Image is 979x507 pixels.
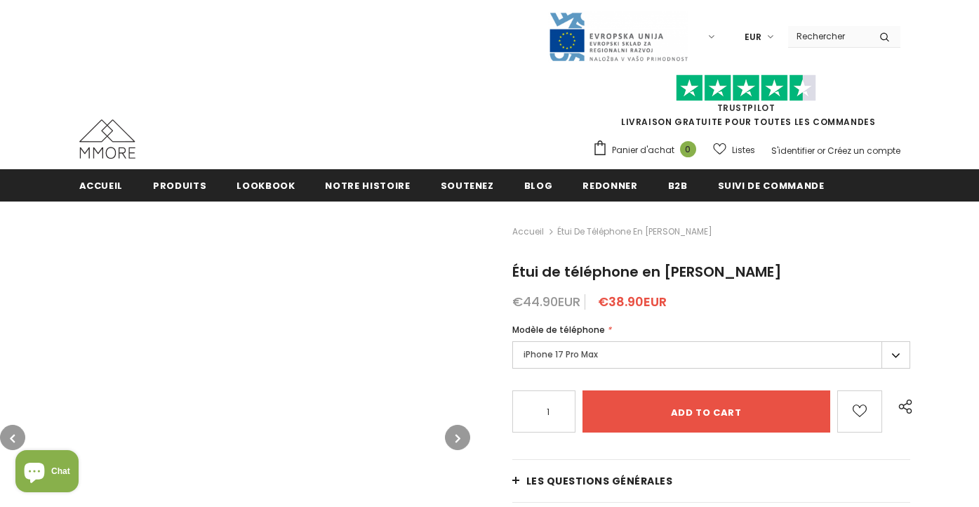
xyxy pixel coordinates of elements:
[237,179,295,192] span: Lookbook
[680,141,696,157] span: 0
[441,169,494,201] a: soutenez
[79,119,135,159] img: Cas MMORE
[237,169,295,201] a: Lookbook
[668,179,688,192] span: B2B
[153,169,206,201] a: Produits
[512,324,605,336] span: Modèle de téléphone
[153,179,206,192] span: Produits
[582,169,637,201] a: Redonner
[512,460,911,502] a: Les questions générales
[676,74,816,102] img: Faites confiance aux étoiles pilotes
[79,179,124,192] span: Accueil
[512,341,911,369] label: iPhone 17 Pro Max
[788,26,869,46] input: Search Site
[592,81,900,128] span: LIVRAISON GRATUITE POUR TOUTES LES COMMANDES
[524,169,553,201] a: Blog
[557,223,712,240] span: Étui de téléphone en [PERSON_NAME]
[598,293,667,310] span: €38.90EUR
[526,474,673,488] span: Les questions générales
[717,102,775,114] a: TrustPilot
[745,30,761,44] span: EUR
[718,179,825,192] span: Suivi de commande
[668,169,688,201] a: B2B
[817,145,825,157] span: or
[771,145,815,157] a: S'identifier
[441,179,494,192] span: soutenez
[325,169,410,201] a: Notre histoire
[512,223,544,240] a: Accueil
[827,145,900,157] a: Créez un compte
[592,140,703,161] a: Panier d'achat 0
[548,30,688,42] a: Javni Razpis
[582,390,830,433] input: Add to cart
[512,262,782,282] span: Étui de téléphone en [PERSON_NAME]
[718,169,825,201] a: Suivi de commande
[713,138,755,162] a: Listes
[325,179,410,192] span: Notre histoire
[11,450,83,496] inbox-online-store-chat: Shopify online store chat
[524,179,553,192] span: Blog
[512,293,580,310] span: €44.90EUR
[79,169,124,201] a: Accueil
[582,179,637,192] span: Redonner
[612,143,674,157] span: Panier d'achat
[732,143,755,157] span: Listes
[548,11,688,62] img: Javni Razpis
